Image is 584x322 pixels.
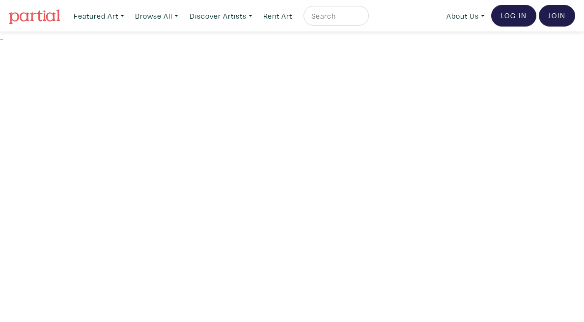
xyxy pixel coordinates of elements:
a: Browse All [131,6,183,26]
a: Rent Art [259,6,297,26]
input: Search [310,10,360,22]
a: Join [539,5,575,27]
a: Featured Art [69,6,129,26]
a: Log In [491,5,536,27]
a: Discover Artists [185,6,257,26]
a: About Us [442,6,489,26]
